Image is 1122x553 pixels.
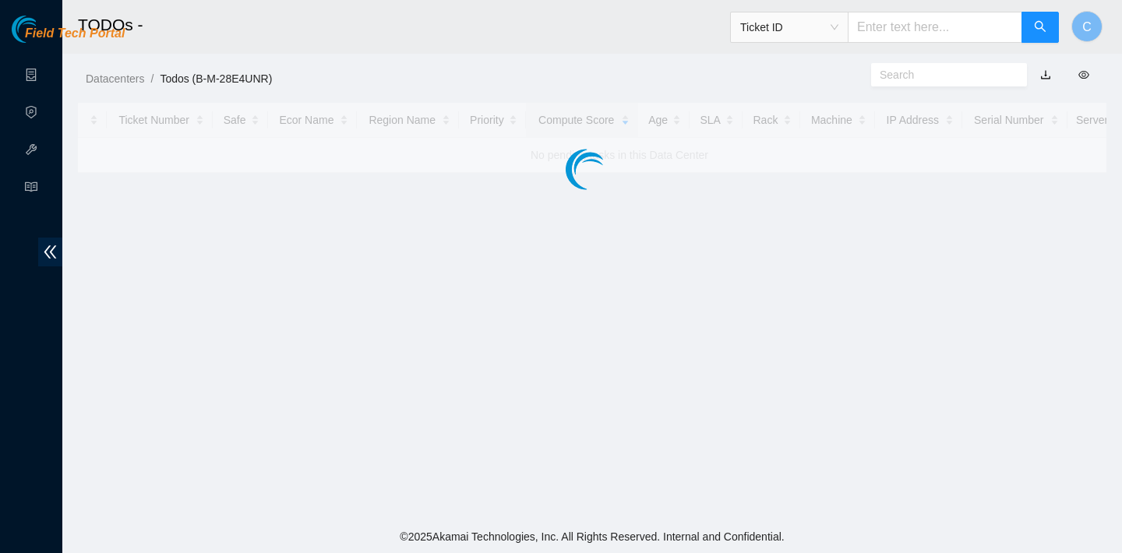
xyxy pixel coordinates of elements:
span: double-left [38,238,62,266]
button: download [1028,62,1063,87]
span: Ticket ID [740,16,838,39]
input: Search [880,66,1006,83]
a: Akamai TechnologiesField Tech Portal [12,28,125,48]
span: / [150,72,153,85]
span: search [1034,20,1046,35]
img: Akamai Technologies [12,16,79,43]
a: Datacenters [86,72,144,85]
input: Enter text here... [848,12,1022,43]
footer: © 2025 Akamai Technologies, Inc. All Rights Reserved. Internal and Confidential. [62,520,1122,553]
span: eye [1078,69,1089,80]
button: search [1021,12,1059,43]
span: Field Tech Portal [25,26,125,41]
span: C [1082,17,1092,37]
button: C [1071,11,1103,42]
span: read [25,174,37,205]
a: Todos (B-M-28E4UNR) [160,72,272,85]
